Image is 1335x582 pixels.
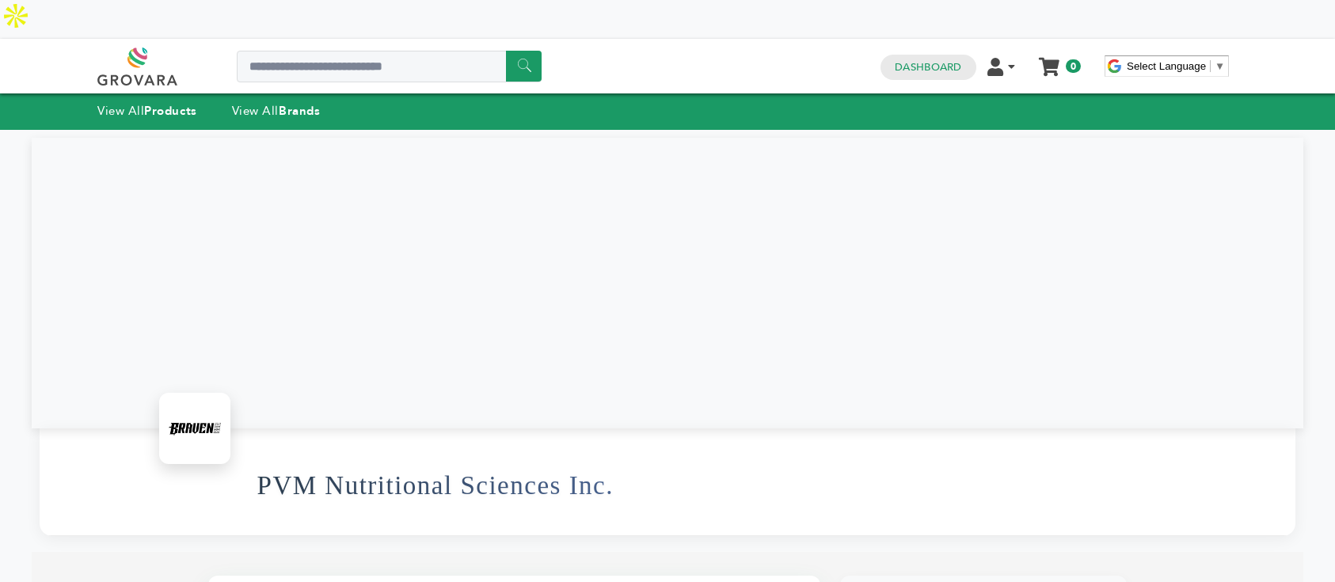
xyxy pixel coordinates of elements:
[1066,59,1081,73] span: 0
[237,51,542,82] input: Search a product or brand...
[257,447,614,524] h1: PVM Nutritional Sciences Inc.
[1127,60,1206,72] span: Select Language
[163,397,226,460] img: PVM Nutritional Sciences Inc. Logo
[1040,53,1059,70] a: My Cart
[232,103,321,119] a: View AllBrands
[279,103,320,119] strong: Brands
[1127,60,1225,72] a: Select Language​
[144,103,196,119] strong: Products
[1210,60,1211,72] span: ​
[895,60,961,74] a: Dashboard
[97,103,197,119] a: View AllProducts
[1215,60,1225,72] span: ▼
